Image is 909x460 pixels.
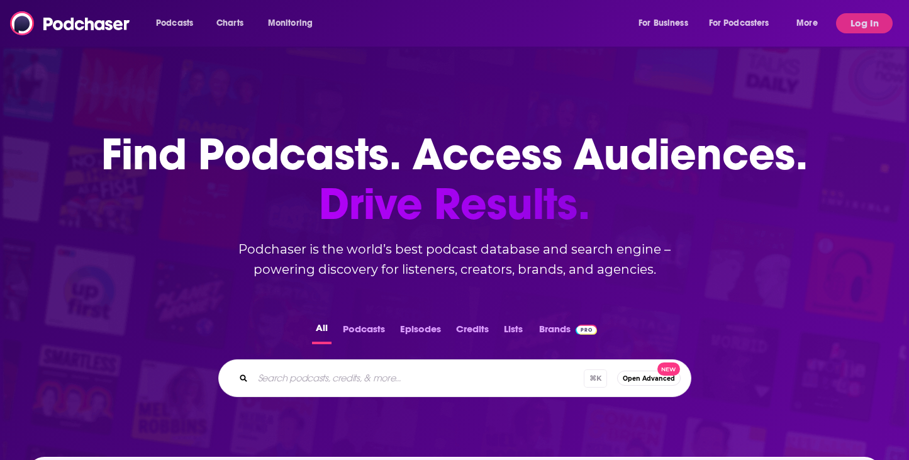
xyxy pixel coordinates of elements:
button: Open AdvancedNew [617,371,681,386]
span: Charts [216,14,243,32]
a: BrandsPodchaser Pro [539,320,598,344]
button: Log In [836,13,893,33]
span: Podcasts [156,14,193,32]
span: More [796,14,818,32]
span: Monitoring [268,14,313,32]
div: Search podcasts, credits, & more... [218,359,691,397]
span: Open Advanced [623,375,675,382]
button: Lists [500,320,527,344]
button: Podcasts [339,320,389,344]
button: Credits [452,320,493,344]
span: For Business [639,14,688,32]
button: Episodes [396,320,445,344]
span: ⌘ K [584,369,607,388]
button: open menu [630,13,704,33]
button: open menu [259,13,329,33]
span: Drive Results. [101,179,808,229]
button: All [312,320,332,344]
button: open menu [788,13,834,33]
h2: Podchaser is the world’s best podcast database and search engine – powering discovery for listene... [203,239,706,279]
input: Search podcasts, credits, & more... [253,368,584,388]
img: Podchaser - Follow, Share and Rate Podcasts [10,11,131,35]
h1: Find Podcasts. Access Audiences. [101,130,808,229]
span: New [657,362,680,376]
button: open menu [147,13,209,33]
a: Charts [208,13,251,33]
button: open menu [701,13,788,33]
img: Podchaser Pro [576,325,598,335]
span: For Podcasters [709,14,769,32]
